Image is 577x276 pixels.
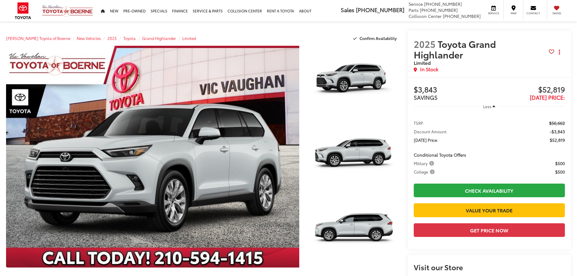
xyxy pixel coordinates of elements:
[306,46,402,118] a: Expand Photo 1
[6,35,70,41] a: [PERSON_NAME] Toyota of Boerne
[305,195,402,268] img: 2025 Toyota Grand Highlander Limited
[414,37,496,61] span: Toyota Grand Highlander
[550,11,563,15] span: Saved
[182,35,196,41] a: Limited
[360,35,397,41] span: Confirm Availability
[559,50,560,55] span: dropdown dots
[341,6,354,14] span: Sales
[305,120,402,193] img: 2025 Toyota Grand Highlander Limited
[414,160,436,166] button: Military
[414,152,466,158] span: Conditional Toyota Offers
[530,93,565,101] span: [DATE] Price:
[414,37,436,50] span: 2025
[414,93,438,101] span: SAVINGS
[414,223,565,237] button: Get Price Now
[424,1,462,7] span: [PHONE_NUMBER]
[3,45,302,269] img: 2025 Toyota Grand Highlander Limited
[409,1,423,7] span: Service
[555,160,565,166] span: $500
[414,128,448,135] span: Discount Amount:
[414,120,424,126] span: TSRP:
[555,169,565,175] span: $500
[409,7,419,13] span: Parts
[507,11,520,15] span: Map
[77,35,101,41] a: New Vehicles
[550,128,565,135] span: -$3,843
[420,7,458,13] span: [PHONE_NUMBER]
[489,85,565,95] span: $52,819
[483,104,491,109] span: Less
[414,137,438,143] span: [DATE] Price:
[414,59,431,66] span: Limited
[414,263,565,271] h2: Visit our Store
[414,160,435,166] span: Military
[409,13,442,19] span: Collision Center
[549,120,565,126] span: $56,662
[554,47,565,58] button: Actions
[414,203,565,217] a: Value Your Trade
[123,35,136,41] a: Toyota
[305,45,402,118] img: 2025 Toyota Grand Highlander Limited
[420,66,438,73] span: In Stock
[42,5,93,17] img: Vic Vaughan Toyota of Boerne
[480,101,498,112] button: Less
[487,11,500,15] span: Service
[6,46,299,268] a: Expand Photo 0
[356,6,404,14] span: [PHONE_NUMBER]
[107,35,117,41] a: 2025
[526,11,540,15] span: Contact
[306,121,402,193] a: Expand Photo 2
[414,169,437,175] button: College
[306,196,402,268] a: Expand Photo 3
[443,13,481,19] span: [PHONE_NUMBER]
[414,85,489,95] span: $3,843
[350,33,402,44] button: Confirm Availability
[414,184,565,197] a: Check Availability
[550,137,565,143] span: $52,819
[142,35,176,41] a: Grand Highlander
